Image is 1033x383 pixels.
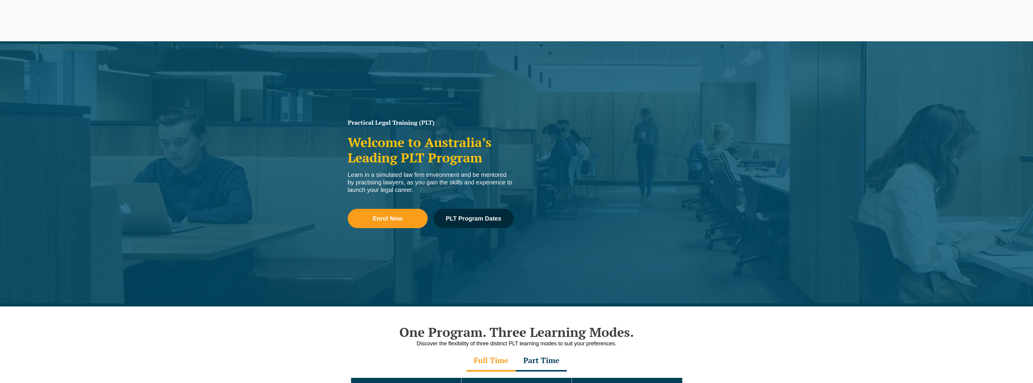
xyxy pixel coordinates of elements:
div: Learn in a simulated law firm environment and be mentored by practising lawyers, as you gain the ... [348,171,514,194]
p: Discover the flexibility of three distinct PLT learning modes to suit your preferences. [345,340,689,347]
div: Full Time [466,350,516,372]
a: Enrol Now [348,209,428,228]
a: PLT Program Dates [434,209,514,228]
span: Enrol Now [373,215,403,221]
span: PLT Program Dates [446,215,501,221]
h2: Welcome to Australia’s Leading PLT Program [348,135,514,165]
h2: One Program. Three Learning Modes. [345,325,689,340]
div: Part Time [516,350,567,372]
h1: Practical Legal Training (PLT) [348,120,514,126]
